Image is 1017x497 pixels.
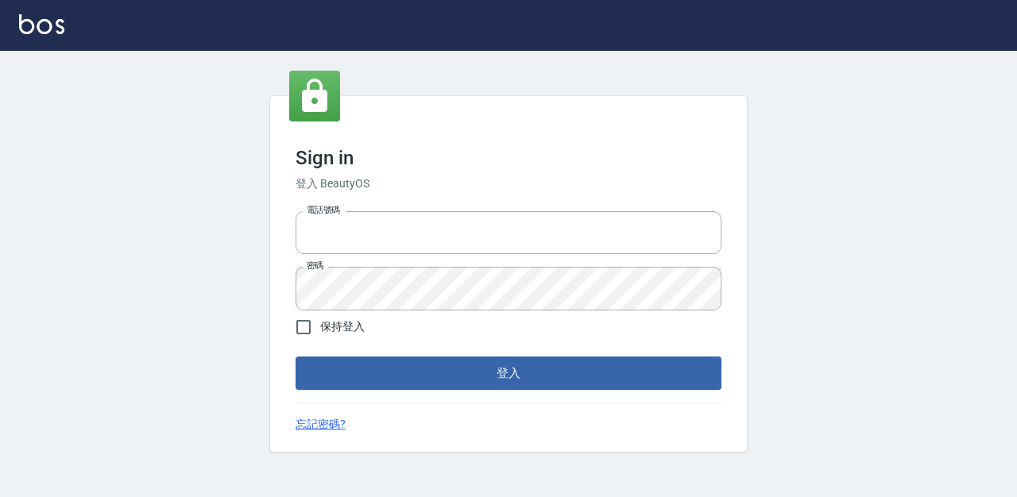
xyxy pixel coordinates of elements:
[320,318,365,335] span: 保持登入
[307,204,340,216] label: 電話號碼
[296,416,346,433] a: 忘記密碼?
[296,175,721,192] h6: 登入 BeautyOS
[19,14,64,34] img: Logo
[307,260,323,272] label: 密碼
[296,356,721,390] button: 登入
[296,147,721,169] h3: Sign in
